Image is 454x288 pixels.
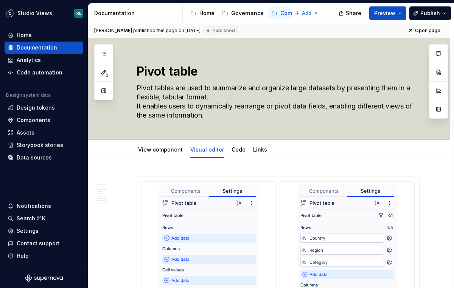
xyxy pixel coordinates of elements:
div: Assets [17,129,34,136]
button: Publish [409,6,451,20]
div: View component [135,141,186,157]
a: Components [5,114,83,126]
span: Open page [415,28,440,34]
div: Home [199,9,215,17]
div: Contact support [17,240,59,247]
a: Code [232,146,246,153]
span: Publish [420,9,440,17]
button: Preview [369,6,406,20]
a: Analytics [5,54,83,66]
div: Home [17,31,32,39]
a: Links [253,146,267,153]
div: RE [76,10,81,16]
a: Governance [219,7,267,19]
div: Notifications [17,202,51,210]
a: Visual editor [190,146,224,153]
div: Components [17,116,50,124]
div: Visual editor [187,141,227,157]
button: Add [292,8,321,19]
button: Help [5,250,83,262]
a: Assets [5,127,83,139]
div: Help [17,252,29,260]
svg: Supernova Logo [25,274,63,282]
a: Storybook stories [5,139,83,151]
a: Code automation [5,67,83,79]
button: Contact support [5,237,83,249]
div: published this page on [DATE] [133,28,201,34]
span: Preview [374,9,395,17]
div: Storybook stories [17,141,63,149]
img: f5634f2a-3c0d-4c0b-9dc3-3862a3e014c7.png [5,9,14,18]
div: Links [250,141,270,157]
a: Open page [406,25,444,36]
a: Components [268,7,317,19]
div: Design tokens [17,104,55,111]
div: Settings [17,227,39,235]
span: Add [302,10,311,16]
a: Documentation [5,42,83,54]
button: Notifications [5,200,83,212]
span: Share [346,9,361,17]
div: Code [229,141,249,157]
div: Search ⌘K [17,215,45,222]
a: Home [5,29,83,41]
div: Page tree [187,6,291,21]
a: Home [187,7,218,19]
button: Search ⌘K [5,212,83,225]
div: Governance [231,9,264,17]
div: Documentation [94,9,179,17]
a: Design tokens [5,102,83,114]
div: Studio Views [17,9,52,17]
div: Code automation [17,69,62,76]
div: Documentation [17,44,57,51]
div: Design system data [6,92,51,98]
span: Published [213,28,235,34]
a: Settings [5,225,83,237]
a: Data sources [5,152,83,164]
div: Components [280,9,314,17]
span: 2 [104,72,110,78]
button: Share [335,6,366,20]
span: [PERSON_NAME] [94,28,132,34]
textarea: Pivot table [135,62,418,81]
button: Studio ViewsRE [2,5,86,21]
a: View component [138,146,183,153]
textarea: Pivot tables are used to summarize and organize large datasets by presenting them in a flexible, ... [135,82,418,121]
div: Analytics [17,56,41,64]
div: Data sources [17,154,52,161]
